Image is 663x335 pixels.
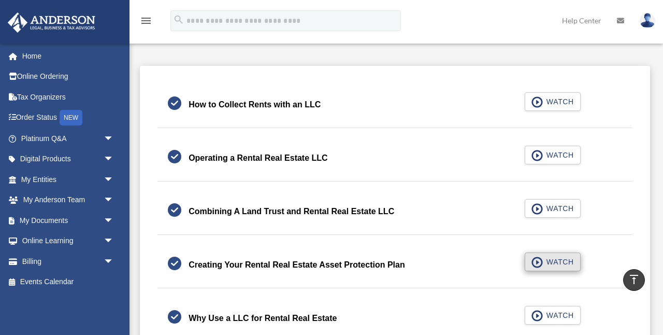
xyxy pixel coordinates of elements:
a: vertical_align_top [623,269,645,291]
button: WATCH [525,306,581,325]
a: Why Use a LLC for Rental Real Estate WATCH [168,306,622,331]
a: My Anderson Teamarrow_drop_down [7,190,129,211]
a: menu [140,18,152,27]
img: User Pic [640,13,655,28]
a: Order StatusNEW [7,107,129,129]
a: Events Calendar [7,272,129,292]
button: WATCH [525,253,581,271]
button: WATCH [525,146,581,164]
div: Why Use a LLC for Rental Real Estate [189,311,337,326]
i: search [173,14,184,25]
span: WATCH [543,150,574,160]
span: WATCH [543,203,574,214]
a: My Entitiesarrow_drop_down [7,169,129,190]
div: Creating Your Rental Real Estate Asset Protection Plan [189,258,405,272]
a: How to Collect Rents with an LLC WATCH [168,92,622,117]
span: arrow_drop_down [104,251,124,272]
img: Anderson Advisors Platinum Portal [5,12,98,33]
span: WATCH [543,257,574,267]
span: WATCH [543,96,574,107]
span: arrow_drop_down [104,128,124,149]
a: Combining A Land Trust and Rental Real Estate LLC WATCH [168,199,622,224]
a: My Documentsarrow_drop_down [7,210,129,231]
a: Online Ordering [7,66,129,87]
span: WATCH [543,310,574,320]
button: WATCH [525,199,581,218]
div: NEW [60,110,82,125]
span: arrow_drop_down [104,149,124,170]
span: arrow_drop_down [104,231,124,252]
span: arrow_drop_down [104,169,124,190]
span: arrow_drop_down [104,210,124,231]
a: Billingarrow_drop_down [7,251,129,272]
span: arrow_drop_down [104,190,124,211]
a: Tax Organizers [7,87,129,107]
div: How to Collect Rents with an LLC [189,97,321,112]
a: Home [7,46,129,66]
i: vertical_align_top [628,273,640,286]
div: Operating a Rental Real Estate LLC [189,151,328,165]
a: Operating a Rental Real Estate LLC WATCH [168,146,622,171]
a: Digital Productsarrow_drop_down [7,149,129,170]
i: menu [140,15,152,27]
div: Combining A Land Trust and Rental Real Estate LLC [189,204,394,219]
a: Platinum Q&Aarrow_drop_down [7,128,129,149]
button: WATCH [525,92,581,111]
a: Online Learningarrow_drop_down [7,231,129,252]
a: Creating Your Rental Real Estate Asset Protection Plan WATCH [168,253,622,277]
